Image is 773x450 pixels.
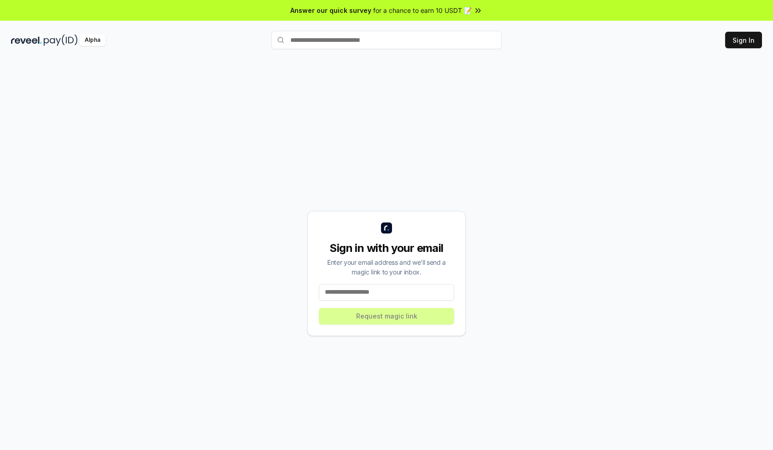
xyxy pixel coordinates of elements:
[381,222,392,234] img: logo_small
[725,32,762,48] button: Sign In
[44,34,78,46] img: pay_id
[290,6,371,15] span: Answer our quick survey
[80,34,105,46] div: Alpha
[373,6,472,15] span: for a chance to earn 10 USDT 📝
[319,241,454,256] div: Sign in with your email
[11,34,42,46] img: reveel_dark
[319,257,454,277] div: Enter your email address and we’ll send a magic link to your inbox.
